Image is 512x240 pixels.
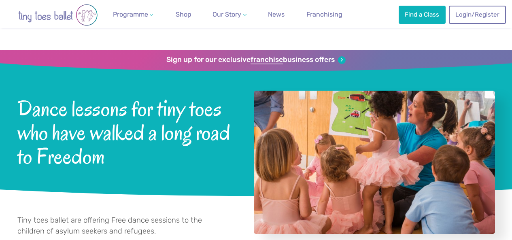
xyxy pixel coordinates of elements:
span: Franchising [306,11,342,18]
span: Shop [176,11,191,18]
a: Our Story [209,6,250,23]
a: Find a Class [399,6,446,23]
strong: franchise [251,55,283,64]
a: Shop [172,6,195,23]
a: Franchising [303,6,346,23]
img: tiny toes ballet [9,4,106,26]
span: Dance lessons for tiny toes who have walked a long road to Freedom [17,94,232,168]
a: Login/Register [449,6,506,23]
span: News [268,11,285,18]
span: Our Story [212,11,241,18]
a: Programme [110,6,157,23]
a: Sign up for our exclusivefranchisebusiness offers [166,55,346,64]
p: Tiny toes ballet are offering Free dance sessions to the children of asylum seekers and refugees. [17,215,218,237]
span: Programme [113,11,148,18]
a: News [265,6,288,23]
